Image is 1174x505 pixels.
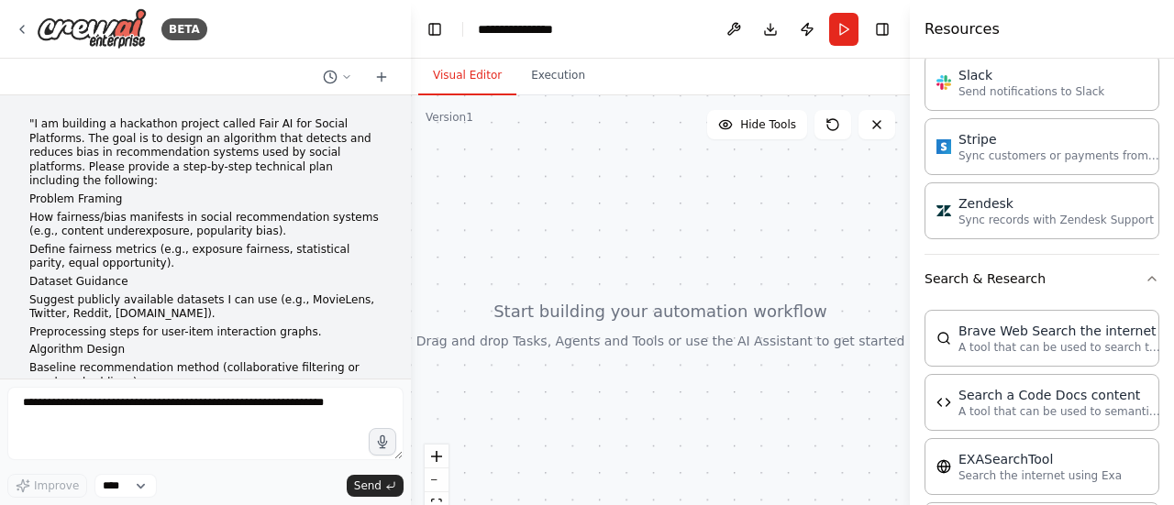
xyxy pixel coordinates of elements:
span: Send [354,478,382,493]
p: Sync records with Zendesk Support [958,213,1154,227]
button: Send [347,475,404,497]
img: CodeDocsSearchTool [936,395,951,410]
p: A tool that can be used to semantic search a query from a Code Docs content. [958,404,1160,419]
span: Hide Tools [740,117,796,132]
button: Hide Tools [707,110,807,139]
button: Improve [7,474,87,498]
button: Start a new chat [367,66,396,88]
img: EXASearchTool [936,459,951,474]
p: Problem Framing [29,192,382,207]
p: Dataset Guidance [29,275,382,290]
img: Stripe [936,139,951,154]
button: Hide left sidebar [422,16,448,42]
button: zoom out [425,468,449,492]
p: Preprocessing steps for user-item interaction graphs. [29,325,382,340]
p: Baseline recommendation method (collaborative filtering or graph embeddings). [29,361,382,390]
img: Slack [936,75,951,90]
button: Search & Research [925,255,1159,302]
div: EXASearchTool [958,450,1122,468]
div: BETA [161,18,207,40]
p: Suggest publicly available datasets I can use (e.g., MovieLens, Twitter, Reddit, [DOMAIN_NAME]). [29,293,382,322]
p: How fairness/bias manifests in social recommendation systems (e.g., content underexposure, popula... [29,211,382,239]
button: Hide right sidebar [869,16,895,42]
nav: breadcrumb [478,20,570,38]
span: Improve [34,478,79,493]
p: "I am building a hackathon project called Fair AI for Social Platforms. The goal is to design an ... [29,117,382,189]
img: BraveSearchTool [936,331,951,346]
button: Switch to previous chat [316,66,360,88]
p: Sync customers or payments from Stripe [958,148,1160,163]
p: Algorithm Design [29,343,382,357]
div: Brave Web Search the internet [958,322,1160,340]
div: Stripe [958,130,1160,148]
h4: Resources [925,18,1000,40]
button: zoom in [425,445,449,468]
img: Zendesk [936,203,951,218]
div: Version 1 [426,110,473,125]
p: A tool that can be used to search the internet with a search_query. [958,340,1160,355]
p: Send notifications to Slack [958,84,1104,99]
button: Click to speak your automation idea [369,428,396,456]
p: Define fairness metrics (e.g., exposure fairness, statistical parity, equal opportunity). [29,243,382,271]
img: Logo [37,8,147,49]
p: Search the internet using Exa [958,468,1122,483]
div: Slack [958,66,1104,84]
button: Execution [516,57,600,95]
div: Search a Code Docs content [958,386,1160,404]
button: Visual Editor [418,57,516,95]
div: Zendesk [958,194,1154,213]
